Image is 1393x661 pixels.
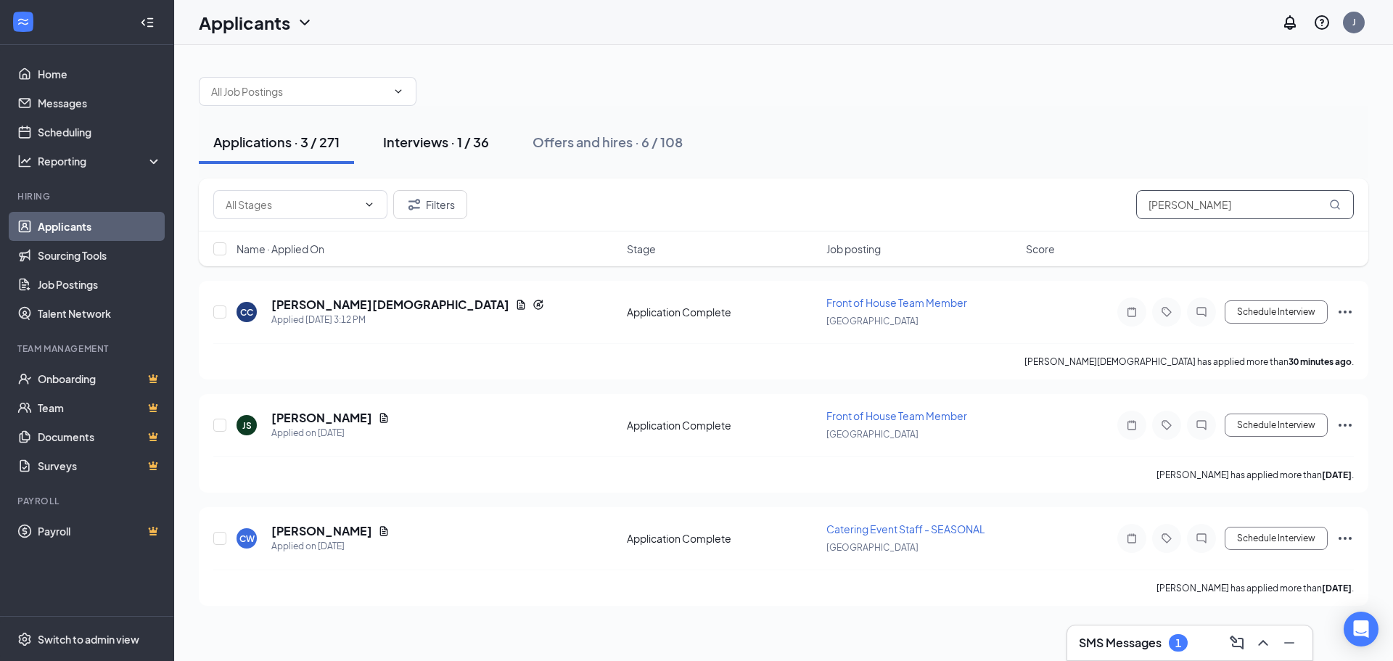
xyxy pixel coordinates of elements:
[271,539,390,554] div: Applied on [DATE]
[1225,527,1328,550] button: Schedule Interview
[393,86,404,97] svg: ChevronDown
[213,133,340,151] div: Applications · 3 / 271
[1123,419,1141,431] svg: Note
[38,59,162,89] a: Home
[1329,199,1341,210] svg: MagnifyingGlass
[1136,190,1354,219] input: Search in applications
[17,154,32,168] svg: Analysis
[38,393,162,422] a: TeamCrown
[1156,582,1354,594] p: [PERSON_NAME] has applied more than .
[1281,634,1298,652] svg: Minimize
[1123,533,1141,544] svg: Note
[211,83,387,99] input: All Job Postings
[826,429,919,440] span: [GEOGRAPHIC_DATA]
[38,212,162,241] a: Applicants
[271,313,544,327] div: Applied [DATE] 3:12 PM
[1228,634,1246,652] svg: ComposeMessage
[271,410,372,426] h5: [PERSON_NAME]
[515,299,527,311] svg: Document
[38,241,162,270] a: Sourcing Tools
[271,426,390,440] div: Applied on [DATE]
[1289,356,1352,367] b: 30 minutes ago
[1026,242,1055,256] span: Score
[140,15,155,30] svg: Collapse
[363,199,375,210] svg: ChevronDown
[38,89,162,118] a: Messages
[1322,469,1352,480] b: [DATE]
[1156,469,1354,481] p: [PERSON_NAME] has applied more than .
[1193,533,1210,544] svg: ChatInactive
[826,409,967,422] span: Front of House Team Member
[1352,16,1356,28] div: J
[296,14,313,31] svg: ChevronDown
[383,133,489,151] div: Interviews · 1 / 36
[38,118,162,147] a: Scheduling
[226,197,358,213] input: All Stages
[271,297,509,313] h5: [PERSON_NAME][DEMOGRAPHIC_DATA]
[627,531,818,546] div: Application Complete
[1158,306,1175,318] svg: Tag
[17,190,159,202] div: Hiring
[1024,356,1354,368] p: [PERSON_NAME][DEMOGRAPHIC_DATA] has applied more than .
[378,412,390,424] svg: Document
[1079,635,1162,651] h3: SMS Messages
[1313,14,1331,31] svg: QuestionInfo
[38,517,162,546] a: PayrollCrown
[17,632,32,646] svg: Settings
[1254,634,1272,652] svg: ChevronUp
[38,299,162,328] a: Talent Network
[406,196,423,213] svg: Filter
[826,316,919,327] span: [GEOGRAPHIC_DATA]
[533,299,544,311] svg: Reapply
[38,422,162,451] a: DocumentsCrown
[1336,303,1354,321] svg: Ellipses
[393,190,467,219] button: Filter Filters
[16,15,30,29] svg: WorkstreamLogo
[1158,419,1175,431] svg: Tag
[38,364,162,393] a: OnboardingCrown
[378,525,390,537] svg: Document
[1193,306,1210,318] svg: ChatInactive
[1336,530,1354,547] svg: Ellipses
[826,242,881,256] span: Job posting
[533,133,683,151] div: Offers and hires · 6 / 108
[1225,414,1328,437] button: Schedule Interview
[1336,416,1354,434] svg: Ellipses
[1123,306,1141,318] svg: Note
[239,533,255,545] div: CW
[1193,419,1210,431] svg: ChatInactive
[1322,583,1352,594] b: [DATE]
[242,419,252,432] div: JS
[1252,631,1275,654] button: ChevronUp
[38,451,162,480] a: SurveysCrown
[826,296,967,309] span: Front of House Team Member
[38,270,162,299] a: Job Postings
[38,632,139,646] div: Switch to admin view
[627,242,656,256] span: Stage
[627,305,818,319] div: Application Complete
[38,154,163,168] div: Reporting
[1281,14,1299,31] svg: Notifications
[199,10,290,35] h1: Applicants
[826,522,985,535] span: Catering Event Staff - SEASONAL
[1175,637,1181,649] div: 1
[1225,300,1328,324] button: Schedule Interview
[1158,533,1175,544] svg: Tag
[1278,631,1301,654] button: Minimize
[17,342,159,355] div: Team Management
[1344,612,1378,646] div: Open Intercom Messenger
[17,495,159,507] div: Payroll
[826,542,919,553] span: [GEOGRAPHIC_DATA]
[237,242,324,256] span: Name · Applied On
[1225,631,1249,654] button: ComposeMessage
[271,523,372,539] h5: [PERSON_NAME]
[627,418,818,432] div: Application Complete
[240,306,253,319] div: CC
